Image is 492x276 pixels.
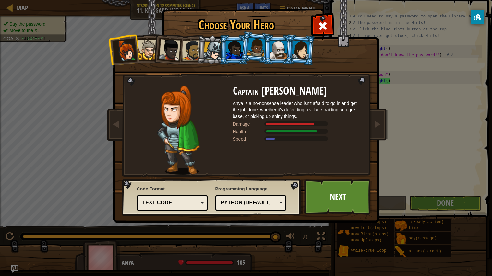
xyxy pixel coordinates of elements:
div: Text code [142,199,198,207]
h1: Choose Your Hero [163,18,309,32]
div: Python (Default) [221,199,277,207]
img: language-selector-background.png [122,179,303,216]
img: captain-pose.png [157,86,200,175]
li: Arryn Stonewall [240,31,272,63]
div: Gains 140% of listed Warrior armor health. [233,128,363,135]
li: Illia Shieldsmith [284,34,315,65]
a: Next [304,179,372,215]
li: Okar Stompfoot [263,35,293,64]
li: Lady Ida Justheart [152,33,184,64]
li: Gordon the Stalwart [219,35,248,64]
div: Speed [233,136,265,142]
span: Programming Language [215,186,286,192]
div: Damage [233,121,265,127]
button: privacy banner [471,10,484,24]
li: Hattori Hanzō [196,34,227,65]
li: Sir Tharin Thunderfist [131,34,160,63]
div: Moves at 6 meters per second. [233,136,363,142]
span: Code Format [137,186,208,192]
div: Anya is a no-nonsense leader who isn't afraid to go in and get the job done, whether it's defendi... [233,100,363,120]
li: Alejandro the Duelist [175,35,205,65]
div: Health [233,128,265,135]
h2: Captain [PERSON_NAME] [233,86,363,97]
div: Deals 120% of listed Warrior weapon damage. [233,121,363,127]
li: Captain Anya Weston [108,34,139,65]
